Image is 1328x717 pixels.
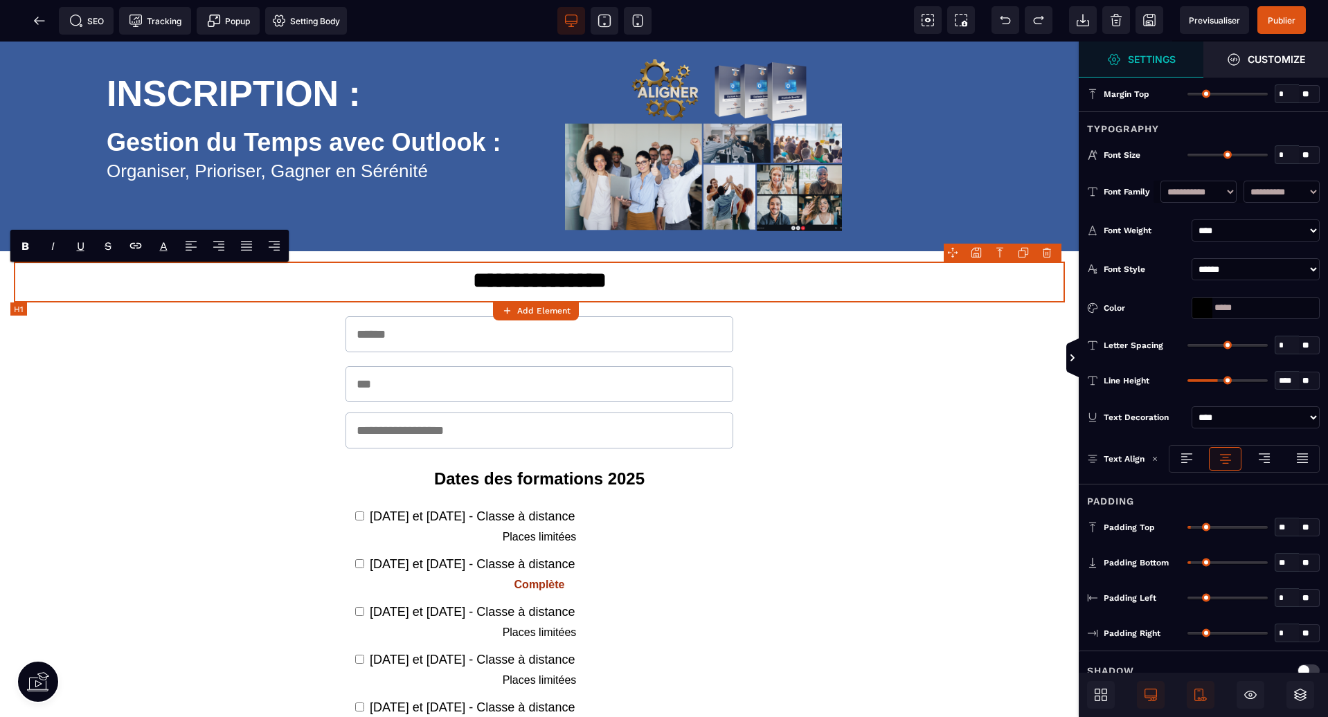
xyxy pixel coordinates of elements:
[481,489,598,502] text: Places limitées
[1128,54,1176,64] strong: Settings
[481,585,598,597] text: Places limitées
[1104,89,1149,100] span: Margin Top
[160,239,168,253] p: A
[205,230,233,261] span: Align Center
[1104,522,1155,533] span: Padding Top
[1087,681,1115,709] span: Open Blocks
[481,633,598,645] text: Places limitées
[21,239,29,253] b: B
[370,516,575,530] label: [DATE] et [DATE] - Classe à distance
[370,611,575,626] label: [DATE] et [DATE] - Classe à distance
[346,421,733,454] h2: Dates des formations 2025
[1079,111,1328,137] div: Typography
[233,230,260,261] span: Align Justify
[1104,557,1169,568] span: Padding Bottom
[160,239,168,253] label: Font color
[94,230,122,261] span: Strike-through
[129,14,181,28] span: Tracking
[493,301,579,320] button: Add Element
[272,14,340,28] span: Setting Body
[1079,484,1328,509] div: Padding
[260,230,288,261] span: Align Right
[370,563,575,578] label: [DATE] et [DATE] - Classe à distance
[1104,592,1156,603] span: Padding Left
[517,306,571,316] strong: Add Element
[39,230,66,261] span: Italic
[1104,149,1140,161] span: Font Size
[177,230,205,261] span: Align Left
[1104,410,1186,424] div: Text Decoration
[105,239,111,253] s: S
[1104,185,1154,199] div: Font Family
[1104,301,1186,315] div: Color
[1104,628,1160,639] span: Padding Right
[69,14,104,28] span: SEO
[1079,42,1203,78] span: Settings
[1286,681,1314,709] span: Open Layers
[1237,681,1264,709] span: Hide/Show Block
[1104,224,1186,237] div: Font Weight
[947,6,975,34] span: Screenshot
[370,659,575,673] label: [DATE] et [DATE] - Classe à distance
[481,537,598,550] text: Complète
[122,230,150,261] span: Link
[1180,6,1249,34] span: Preview
[107,24,565,80] h1: INSCRIPTION :
[1268,15,1295,26] span: Publier
[1087,662,1134,679] p: Shadow
[1087,452,1145,466] p: Text Align
[207,14,250,28] span: Popup
[1187,681,1214,709] span: Mobile Only
[1151,455,1158,462] img: loading
[107,80,565,116] h2: Gestion du Temps avec Outlook :
[1104,340,1163,351] span: Letter Spacing
[370,468,575,482] label: [DATE] et [DATE] - Classe à distance
[51,239,55,253] i: I
[1104,262,1186,276] div: Font Style
[1248,54,1305,64] strong: Customize
[914,6,942,34] span: View components
[66,230,94,261] span: Underline
[565,10,842,190] img: 55be870b07b9461aa7735e65b081b04f_2025.06.20-_GET-_Affiche_Horizontale_03.png
[1137,681,1165,709] span: Desktop Only
[1189,15,1240,26] span: Previsualiser
[11,230,39,261] span: Bold
[77,239,84,253] u: U
[1104,375,1149,386] span: Line Height
[1203,42,1328,78] span: Open Style Manager
[107,116,565,144] text: Organiser, Prioriser, Gagner en Sérénité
